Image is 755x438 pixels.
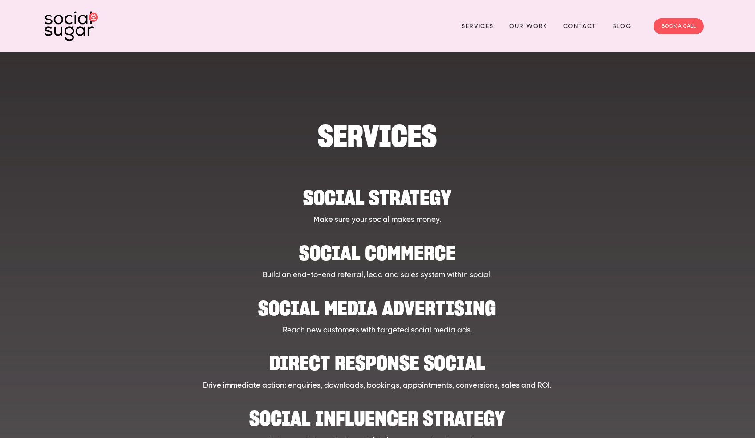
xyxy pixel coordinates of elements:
[90,123,665,150] h1: SERVICES
[90,325,665,336] p: Reach new customers with targeted social media ads.
[90,400,665,427] h2: Social influencer strategy
[90,290,665,317] h2: Social Media Advertising
[90,345,665,391] a: Direct Response Social Drive immediate action: enquiries, downloads, bookings, appointments, conv...
[612,19,632,33] a: Blog
[90,290,665,336] a: Social Media Advertising Reach new customers with targeted social media ads.
[90,270,665,281] p: Build an end-to-end referral, lead and sales system within social.
[90,180,665,207] h2: Social strategy
[90,214,665,226] p: Make sure your social makes money.
[90,235,665,262] h2: Social Commerce
[90,180,665,226] a: Social strategy Make sure your social makes money.
[90,380,665,392] p: Drive immediate action: enquiries, downloads, bookings, appointments, conversions, sales and ROI.
[90,235,665,281] a: Social Commerce Build an end-to-end referral, lead and sales system within social.
[563,19,597,33] a: Contact
[654,18,704,34] a: BOOK A CALL
[509,19,548,33] a: Our Work
[45,11,98,41] img: SocialSugar
[90,345,665,372] h2: Direct Response Social
[461,19,493,33] a: Services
